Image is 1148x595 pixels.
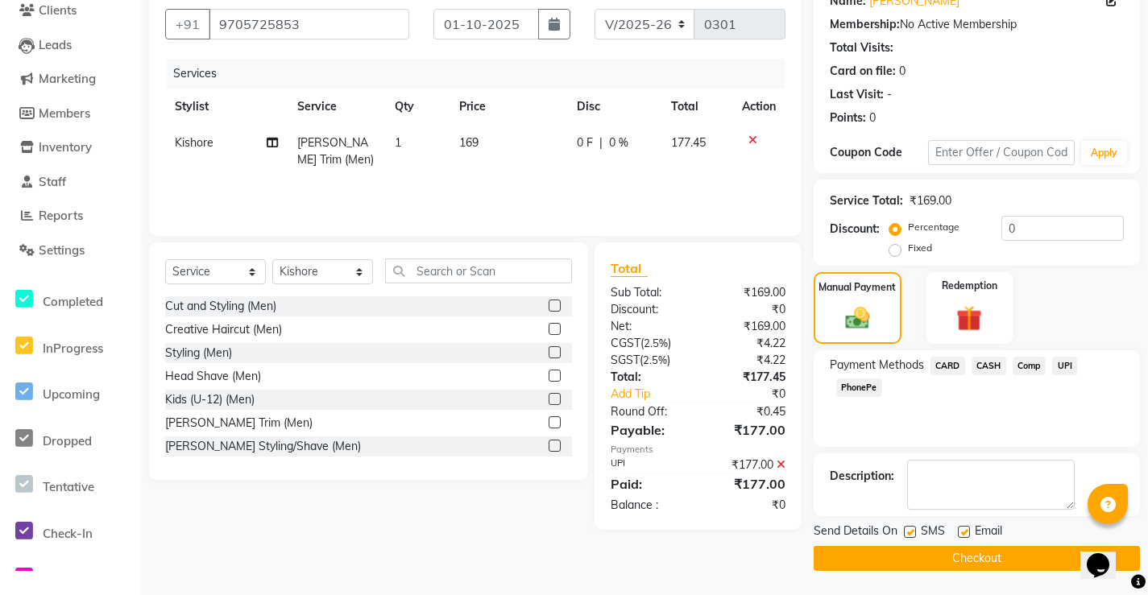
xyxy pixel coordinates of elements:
[1013,357,1046,375] span: Comp
[830,16,900,33] div: Membership:
[43,433,92,448] span: Dropped
[4,173,137,192] a: Staff
[838,304,877,332] img: _cash.svg
[609,134,628,151] span: 0 %
[910,192,951,209] div: ₹169.00
[1052,357,1077,375] span: UPI
[599,403,698,420] div: Round Off:
[43,294,103,309] span: Completed
[830,16,1124,33] div: No Active Membership
[39,174,66,189] span: Staff
[698,335,798,352] div: ₹4.22
[644,337,668,349] span: 2.5%
[599,134,603,151] span: |
[599,457,698,473] div: UPI
[698,420,798,440] div: ₹177.00
[611,443,785,457] div: Payments
[715,386,798,403] div: ₹0
[209,9,409,39] input: Search by Name/Mobile/Email/Code
[930,357,965,375] span: CARD
[43,479,94,494] span: Tentative
[297,135,374,167] span: [PERSON_NAME] Trim (Men)
[698,318,798,335] div: ₹169.00
[698,284,798,301] div: ₹169.00
[611,336,640,350] span: CGST
[899,63,906,80] div: 0
[599,335,698,352] div: ( )
[830,468,894,485] div: Description:
[4,207,137,225] a: Reports
[643,353,667,366] span: 2.5%
[698,369,798,386] div: ₹177.45
[175,135,213,150] span: Kishore
[830,39,893,56] div: Total Visits:
[599,386,715,403] a: Add Tip
[830,63,896,80] div: Card on file:
[43,526,93,541] span: Check-In
[450,89,567,125] th: Price
[4,105,137,123] a: Members
[43,386,100,402] span: Upcoming
[869,109,876,126] div: 0
[165,391,255,408] div: Kids (U-12) (Men)
[1080,531,1132,579] iframe: chat widget
[459,135,479,150] span: 169
[599,474,698,494] div: Paid:
[830,86,884,103] div: Last Visit:
[165,321,282,338] div: Creative Haircut (Men)
[165,368,261,385] div: Head Shave (Men)
[698,352,798,369] div: ₹4.22
[599,497,698,514] div: Balance :
[165,89,288,125] th: Stylist
[395,135,401,150] span: 1
[4,138,137,157] a: Inventory
[921,523,945,543] span: SMS
[908,241,932,255] label: Fixed
[830,357,924,374] span: Payment Methods
[830,109,866,126] div: Points:
[732,89,785,125] th: Action
[671,135,706,150] span: 177.45
[39,105,90,121] span: Members
[830,144,928,161] div: Coupon Code
[830,221,880,238] div: Discount:
[908,220,959,234] label: Percentage
[165,298,276,315] div: Cut and Styling (Men)
[819,280,896,295] label: Manual Payment
[567,89,662,125] th: Disc
[611,353,640,367] span: SGST
[577,134,593,151] span: 0 F
[698,457,798,473] div: ₹177.00
[39,2,77,18] span: Clients
[39,37,72,52] span: Leads
[599,420,698,440] div: Payable:
[4,2,137,20] a: Clients
[4,70,137,89] a: Marketing
[887,86,892,103] div: -
[836,378,882,397] span: PhonePe
[39,139,92,155] span: Inventory
[698,497,798,514] div: ₹0
[167,59,798,89] div: Services
[165,415,313,432] div: [PERSON_NAME] Trim (Men)
[661,89,732,125] th: Total
[972,357,1006,375] span: CASH
[928,140,1075,165] input: Enter Offer / Coupon Code
[599,369,698,386] div: Total:
[4,36,137,55] a: Leads
[698,301,798,318] div: ₹0
[43,341,103,356] span: InProgress
[165,9,210,39] button: +91
[385,258,572,283] input: Search or Scan
[599,284,698,301] div: Sub Total:
[814,546,1140,571] button: Checkout
[1081,141,1127,165] button: Apply
[611,260,648,277] span: Total
[814,523,897,543] span: Send Details On
[4,242,137,260] a: Settings
[698,474,798,494] div: ₹177.00
[942,279,997,293] label: Redemption
[39,242,85,258] span: Settings
[599,352,698,369] div: ( )
[165,345,232,362] div: Styling (Men)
